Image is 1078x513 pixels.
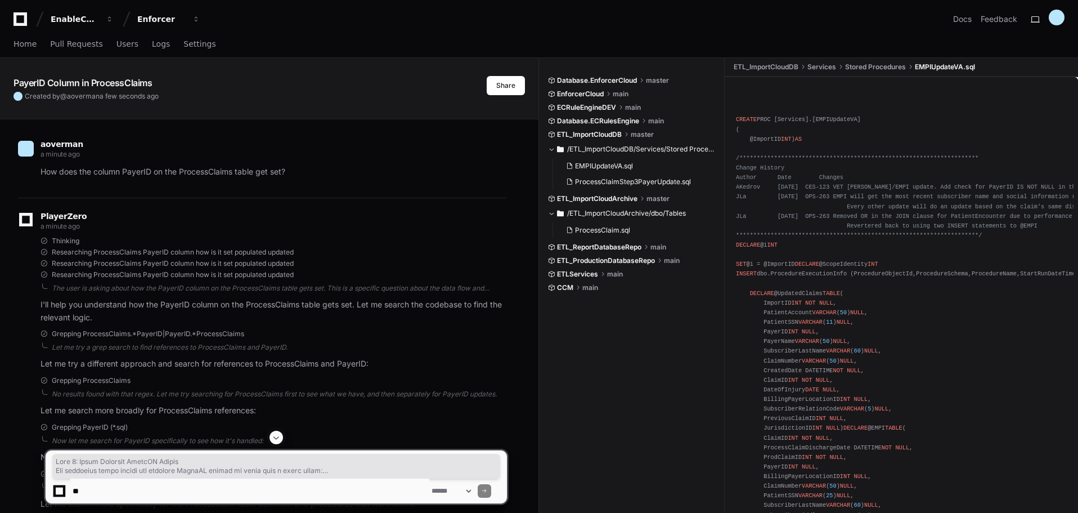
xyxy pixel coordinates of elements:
[781,136,791,142] span: INT
[557,76,637,85] span: Database.EnforcerCloud
[736,116,757,123] span: CREATE
[650,243,666,252] span: main
[557,194,637,203] span: ETL_ImportCloudArchive
[100,92,159,100] span: a few seconds ago
[575,162,633,171] span: EMPIUpdateVA.sql
[792,300,802,306] span: INT
[854,396,868,403] span: NULL
[826,347,850,354] span: VARCHAR
[137,14,186,25] div: Enforcer
[840,358,854,364] span: NULL
[734,63,798,72] span: ETL_ImportCloudDB
[646,194,670,203] span: master
[152,41,170,47] span: Logs
[183,41,215,47] span: Settings
[854,347,860,354] span: 60
[557,207,564,220] svg: Directory
[557,130,622,139] span: ETL_ImportCloudDB
[41,404,507,417] p: Let me search more broadly for ProcessClaims references:
[116,41,138,47] span: Users
[847,367,861,374] span: NULL
[52,423,128,432] span: Grepping PayerID (*.sql)
[625,103,641,112] span: main
[816,415,826,422] span: INT
[826,425,840,431] span: NULL
[816,377,830,383] span: NULL
[41,222,79,230] span: a minute ago
[557,103,616,112] span: ECRuleEngineDEV
[46,9,118,29] button: EnableComp
[52,376,131,385] span: Grepping ProcessClaims
[116,32,138,57] a: Users
[819,300,833,306] span: NULL
[557,270,598,279] span: ETLServices
[664,256,680,265] span: main
[736,242,760,248] span: DECLARE
[915,63,975,72] span: EMPIUpdateVA.sql
[812,425,823,431] span: INT
[41,213,87,220] span: PlayerZero
[567,209,686,218] span: /ETL_ImportCloudArchive/dbo/Tables
[840,405,864,412] span: VARCHAR
[864,347,878,354] span: NULL
[562,174,709,190] button: ProcessClaimStep3PayerUpdate.sql
[837,319,851,325] span: NULL
[823,290,840,297] span: TABLE
[868,261,878,267] span: INT
[582,283,598,292] span: main
[14,32,37,57] a: Home
[648,117,664,126] span: main
[575,226,630,235] span: ProcessClaim.sql
[548,140,716,158] button: /ETL_ImportCloudDB/Services/Stored Procedures
[788,377,798,383] span: INT
[795,338,819,345] span: VARCHAR
[829,415,843,422] span: NULL
[953,14,972,25] a: Docs
[557,243,641,252] span: ETL_ReportDatabaseRepo
[567,145,716,154] span: /ETL_ImportCloudDB/Services/Stored Procedures
[823,386,837,393] span: NULL
[562,158,709,174] button: EMPIUpdateVA.sql
[50,41,102,47] span: Pull Requests
[981,14,1017,25] button: Feedback
[795,261,819,267] span: DECLARE
[802,377,812,383] span: NOT
[833,367,843,374] span: NOT
[14,77,152,88] app-text-character-animate: PayerID Column in ProcessClaims
[41,166,507,179] p: How does the column PayerID on the ProcessClaims table get set?
[805,386,819,393] span: DATE
[152,32,170,57] a: Logs
[850,309,864,316] span: NULL
[548,204,716,222] button: /ETL_ImportCloudArchive/dbo/Tables
[557,117,639,126] span: Database.ECRulesEngine
[25,92,159,101] span: Created by
[607,270,623,279] span: main
[557,283,573,292] span: CCM
[41,150,79,158] span: a minute ago
[823,338,829,345] span: 50
[646,76,669,85] span: master
[736,270,757,277] span: INSERT
[874,405,888,412] span: NULL
[60,92,67,100] span: @
[52,248,294,257] span: Researching ProcessClaims PayerID column how is it set populated updated
[56,457,497,475] span: Lore 8: Ipsum Dolorsit AmetcON Adipis Eli seddoeius tempo incidi utl etdolore MagnaAL enimad mi v...
[557,142,564,156] svg: Directory
[631,130,654,139] span: master
[826,319,833,325] span: 11
[41,358,507,371] p: Let me try a different approach and search for references to ProcessClaims and PayerID:
[833,338,847,345] span: NULL
[183,32,215,57] a: Settings
[575,177,691,186] span: ProcessClaimStep3PayerUpdate.sql
[51,14,99,25] div: EnableComp
[557,90,604,99] span: EnforcerCloud
[557,256,655,265] span: ETL_ProductionDatabaseRepo
[840,309,847,316] span: 50
[750,290,774,297] span: DECLARE
[885,425,902,431] span: TABLE
[845,63,906,72] span: Stored Procedures
[52,284,507,293] div: The user is asking about how the PayerID column on the ProcessClaims table gets set. This is a sp...
[767,242,777,248] span: INT
[802,358,826,364] span: VARCHAR
[829,358,836,364] span: 50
